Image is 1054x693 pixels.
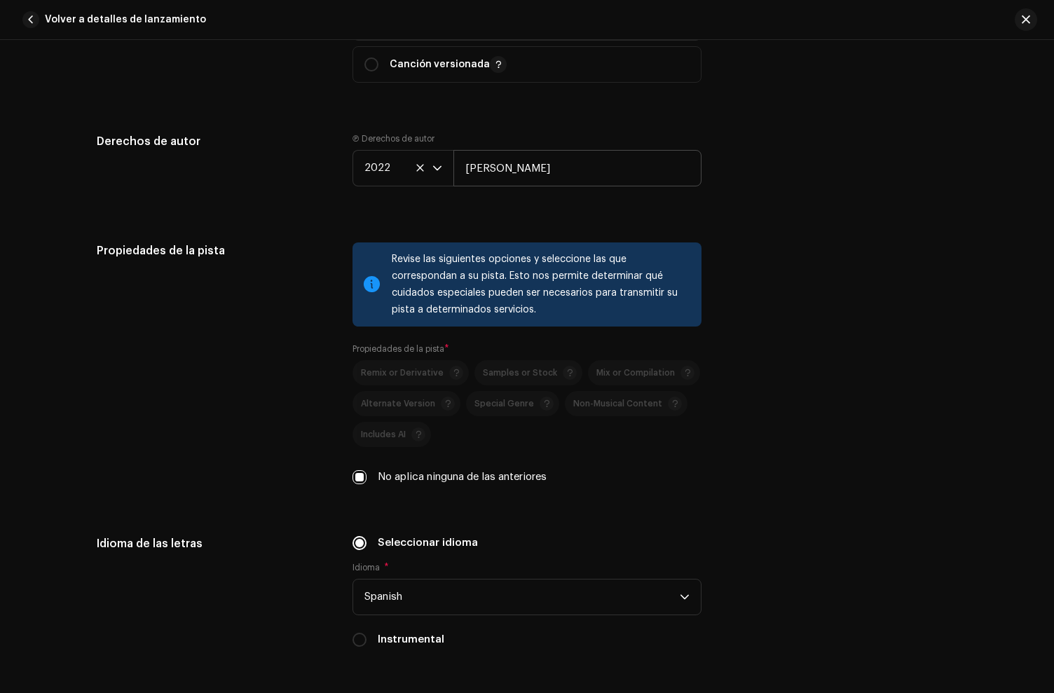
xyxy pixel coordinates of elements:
span: Spanish [364,579,680,615]
h5: Idioma de las letras [97,535,330,552]
h5: Propiedades de la pista [97,242,330,259]
label: Seleccionar idioma [378,535,478,551]
span: 2022 [364,151,432,186]
div: dropdown trigger [432,151,442,186]
p-togglebutton: Canción versionada [353,46,701,83]
label: No aplica ninguna de las anteriores [378,469,547,485]
p: Canción versionada [390,56,507,73]
label: Propiedades de la pista [353,343,449,355]
label: Ⓟ Derechos de autor [353,133,434,144]
div: Revise las siguientes opciones y seleccione las que correspondan a su pista. Esto nos permite det... [392,251,690,318]
label: Instrumental [378,632,444,647]
label: Idioma [353,562,389,573]
input: e.g. Label LLC [453,150,701,186]
div: dropdown trigger [680,579,690,615]
h5: Derechos de autor [97,133,330,150]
